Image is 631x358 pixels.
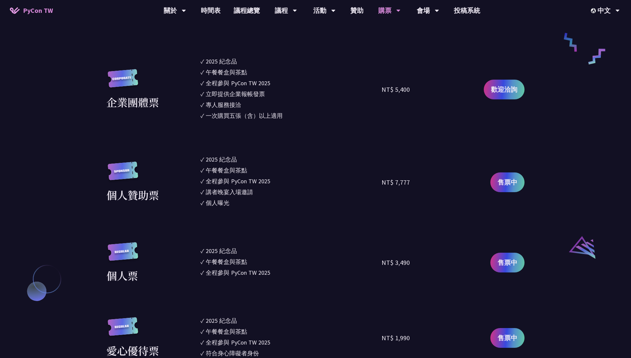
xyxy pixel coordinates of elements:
img: regular.8f272d9.svg [106,242,139,268]
div: 全程參與 PyCon TW 2025 [206,268,270,277]
img: corporate.a587c14.svg [106,69,139,94]
img: Locale Icon [591,8,597,13]
img: Home icon of PyCon TW 2025 [10,7,20,14]
div: NT$ 1,990 [382,333,410,343]
div: 個人贊助票 [106,187,159,203]
img: regular.8f272d9.svg [106,317,139,343]
li: ✓ [200,155,382,164]
li: ✓ [200,257,382,266]
div: 午餐餐盒與茶點 [206,327,247,336]
div: 全程參與 PyCon TW 2025 [206,177,270,186]
li: ✓ [200,349,382,358]
li: ✓ [200,316,382,325]
li: ✓ [200,79,382,88]
li: ✓ [200,246,382,255]
li: ✓ [200,177,382,186]
a: 歡迎洽詢 [484,80,525,99]
div: 午餐餐盒與茶點 [206,68,247,77]
a: 售票中 [490,253,525,272]
a: PyCon TW [3,2,59,19]
div: 2025 紀念品 [206,57,237,66]
li: ✓ [200,198,382,207]
div: NT$ 5,400 [382,85,410,94]
a: 售票中 [490,328,525,348]
div: 2025 紀念品 [206,246,237,255]
span: 售票中 [498,333,517,343]
span: PyCon TW [23,6,53,15]
a: 售票中 [490,172,525,192]
div: 全程參與 PyCon TW 2025 [206,338,270,347]
img: sponsor.43e6a3a.svg [106,162,139,187]
li: ✓ [200,166,382,175]
li: ✓ [200,188,382,196]
li: ✓ [200,268,382,277]
li: ✓ [200,327,382,336]
div: 專人服務接洽 [206,100,241,109]
div: 個人票 [106,268,138,283]
div: 午餐餐盒與茶點 [206,257,247,266]
div: 符合身心障礙者身份 [206,349,259,358]
div: 個人曝光 [206,198,229,207]
li: ✓ [200,338,382,347]
li: ✓ [200,100,382,109]
div: 講者晚宴入場邀請 [206,188,253,196]
span: 售票中 [498,177,517,187]
li: ✓ [200,111,382,120]
div: 2025 紀念品 [206,155,237,164]
div: 午餐餐盒與茶點 [206,166,247,175]
span: 售票中 [498,258,517,268]
div: 一次購買五張（含）以上適用 [206,111,283,120]
li: ✓ [200,68,382,77]
li: ✓ [200,89,382,98]
div: NT$ 7,777 [382,177,410,187]
span: 歡迎洽詢 [491,85,517,94]
div: 企業團體票 [106,94,159,110]
div: 立即提供企業報帳發票 [206,89,265,98]
div: NT$ 3,490 [382,258,410,268]
div: 全程參與 PyCon TW 2025 [206,79,270,88]
div: 2025 紀念品 [206,316,237,325]
li: ✓ [200,57,382,66]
